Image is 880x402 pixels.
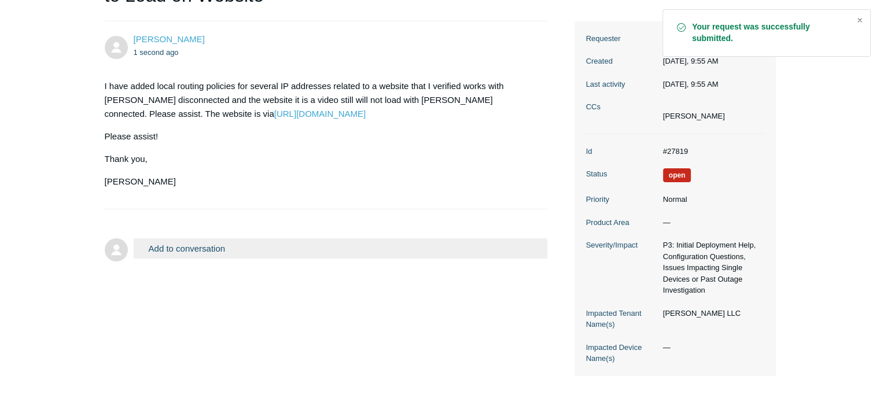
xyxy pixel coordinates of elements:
dd: Normal [657,194,764,205]
dt: Requester [586,33,657,45]
dt: Status [586,168,657,180]
dd: — [657,342,764,353]
li: Nick Tindall [663,110,725,122]
dd: — [657,217,764,228]
dd: [PERSON_NAME] LLC [657,308,764,319]
button: Add to conversation [134,238,548,259]
strong: Your request was successfully submitted. [692,21,847,45]
time: 09/02/2025, 09:55 [134,48,179,57]
dt: Product Area [586,217,657,228]
time: 09/02/2025, 09:55 [663,80,719,88]
div: Close [852,12,868,28]
dt: Last activity [586,79,657,90]
dt: CCs [586,101,657,113]
p: Thank you, [105,152,536,166]
p: [PERSON_NAME] [105,175,536,189]
a: [URL][DOMAIN_NAME] [274,109,366,119]
dt: Id [586,146,657,157]
a: [PERSON_NAME] [134,34,205,44]
dt: Impacted Tenant Name(s) [586,308,657,330]
dd: [PERSON_NAME] [657,33,764,45]
p: I have added local routing policies for several IP addresses related to a website that I verified... [105,79,536,121]
dt: Impacted Device Name(s) [586,342,657,364]
dt: Severity/Impact [586,239,657,251]
span: We are working on a response for you [663,168,691,182]
dt: Priority [586,194,657,205]
dd: #27819 [657,146,764,157]
dd: P3: Initial Deployment Help, Configuration Questions, Issues Impacting Single Devices or Past Out... [657,239,764,296]
dt: Created [586,56,657,67]
p: Please assist! [105,130,536,143]
span: Nick Tindall [134,34,205,44]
